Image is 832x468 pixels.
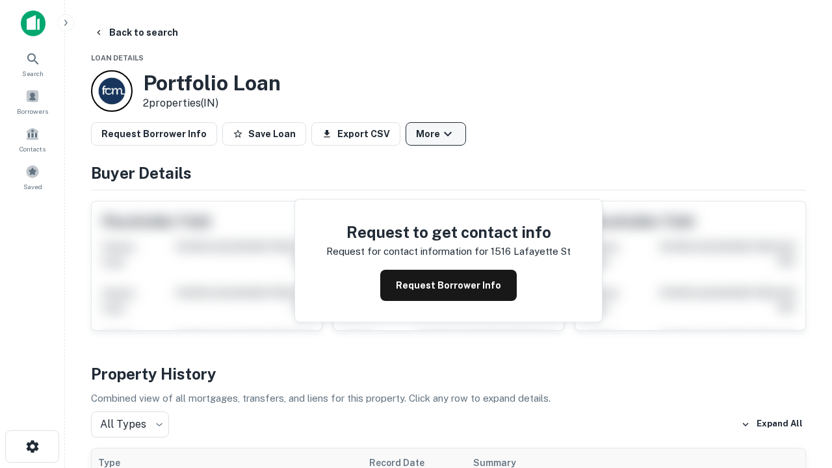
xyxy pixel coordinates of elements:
h4: Buyer Details [91,161,806,185]
button: Request Borrower Info [380,270,517,301]
p: 1516 lafayette st [491,244,571,259]
iframe: Chat Widget [767,322,832,385]
p: Combined view of all mortgages, transfers, and liens for this property. Click any row to expand d... [91,391,806,406]
button: More [406,122,466,146]
p: Request for contact information for [326,244,488,259]
img: capitalize-icon.png [21,10,45,36]
button: Save Loan [222,122,306,146]
a: Saved [4,159,61,194]
span: Saved [23,181,42,192]
button: Export CSV [311,122,400,146]
a: Search [4,46,61,81]
p: 2 properties (IN) [143,96,281,111]
a: Borrowers [4,84,61,119]
h4: Request to get contact info [326,220,571,244]
div: All Types [91,411,169,437]
button: Request Borrower Info [91,122,217,146]
a: Contacts [4,122,61,157]
span: Borrowers [17,106,48,116]
span: Search [22,68,44,79]
h4: Property History [91,362,806,385]
span: Loan Details [91,54,144,62]
button: Expand All [738,415,806,434]
h3: Portfolio Loan [143,71,281,96]
span: Contacts [19,144,45,154]
button: Back to search [88,21,183,44]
